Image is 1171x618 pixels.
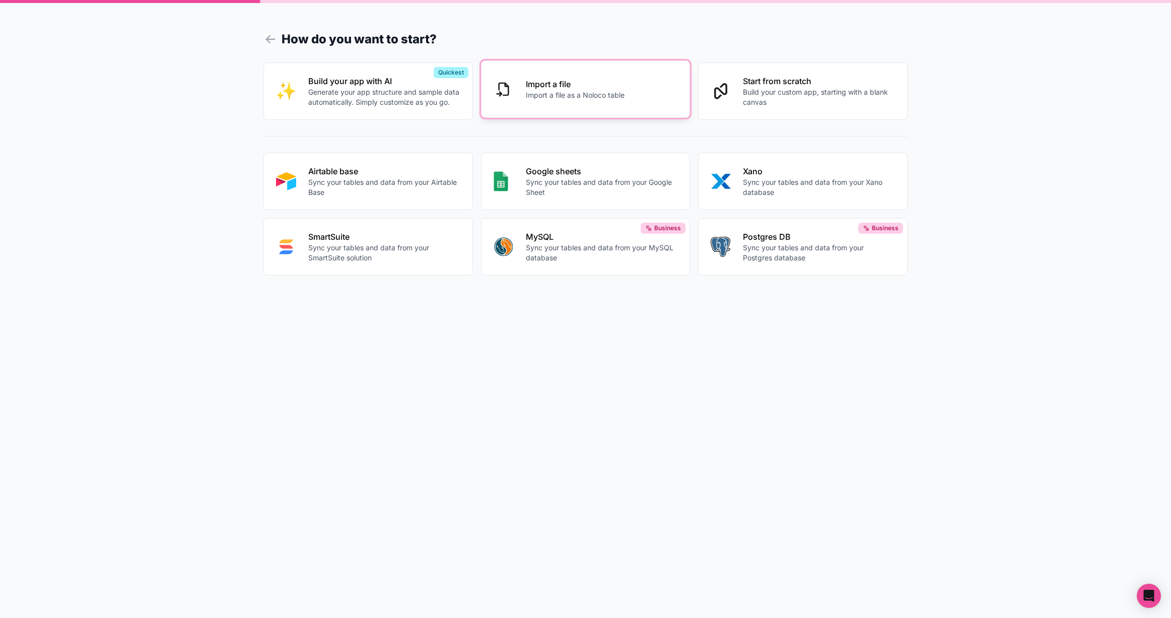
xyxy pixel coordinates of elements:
[481,218,691,276] button: MYSQLMySQLSync your tables and data from your MySQL databaseBusiness
[698,218,908,276] button: POSTGRESPostgres DBSync your tables and data from your Postgres databaseBusiness
[308,87,460,107] p: Generate your app structure and sample data automatically. Simply customize as you go.
[276,237,296,257] img: SMART_SUITE
[481,60,691,118] button: Import a fileImport a file as a Noloco table
[654,224,681,232] span: Business
[743,243,895,263] p: Sync your tables and data from your Postgres database
[743,165,895,177] p: Xano
[526,243,678,263] p: Sync your tables and data from your MySQL database
[743,75,895,87] p: Start from scratch
[743,177,895,197] p: Sync your tables and data from your Xano database
[308,165,460,177] p: Airtable base
[263,30,908,48] h1: How do you want to start?
[308,177,460,197] p: Sync your tables and data from your Airtable Base
[526,165,678,177] p: Google sheets
[434,67,468,78] div: Quickest
[526,177,678,197] p: Sync your tables and data from your Google Sheet
[494,171,508,191] img: GOOGLE_SHEETS
[263,62,473,120] button: INTERNAL_WITH_AIBuild your app with AIGenerate your app structure and sample data automatically. ...
[276,81,296,101] img: INTERNAL_WITH_AI
[526,231,678,243] p: MySQL
[711,237,730,257] img: POSTGRES
[263,153,473,210] button: AIRTABLEAirtable baseSync your tables and data from your Airtable Base
[1137,584,1161,608] div: Open Intercom Messenger
[308,231,460,243] p: SmartSuite
[698,62,908,120] button: Start from scratchBuild your custom app, starting with a blank canvas
[263,218,473,276] button: SMART_SUITESmartSuiteSync your tables and data from your SmartSuite solution
[308,243,460,263] p: Sync your tables and data from your SmartSuite solution
[308,75,460,87] p: Build your app with AI
[743,231,895,243] p: Postgres DB
[526,90,625,100] p: Import a file as a Noloco table
[494,237,514,257] img: MYSQL
[526,78,625,90] p: Import a file
[872,224,899,232] span: Business
[698,153,908,210] button: XANOXanoSync your tables and data from your Xano database
[276,171,296,191] img: AIRTABLE
[481,153,691,210] button: GOOGLE_SHEETSGoogle sheetsSync your tables and data from your Google Sheet
[711,171,731,191] img: XANO
[743,87,895,107] p: Build your custom app, starting with a blank canvas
